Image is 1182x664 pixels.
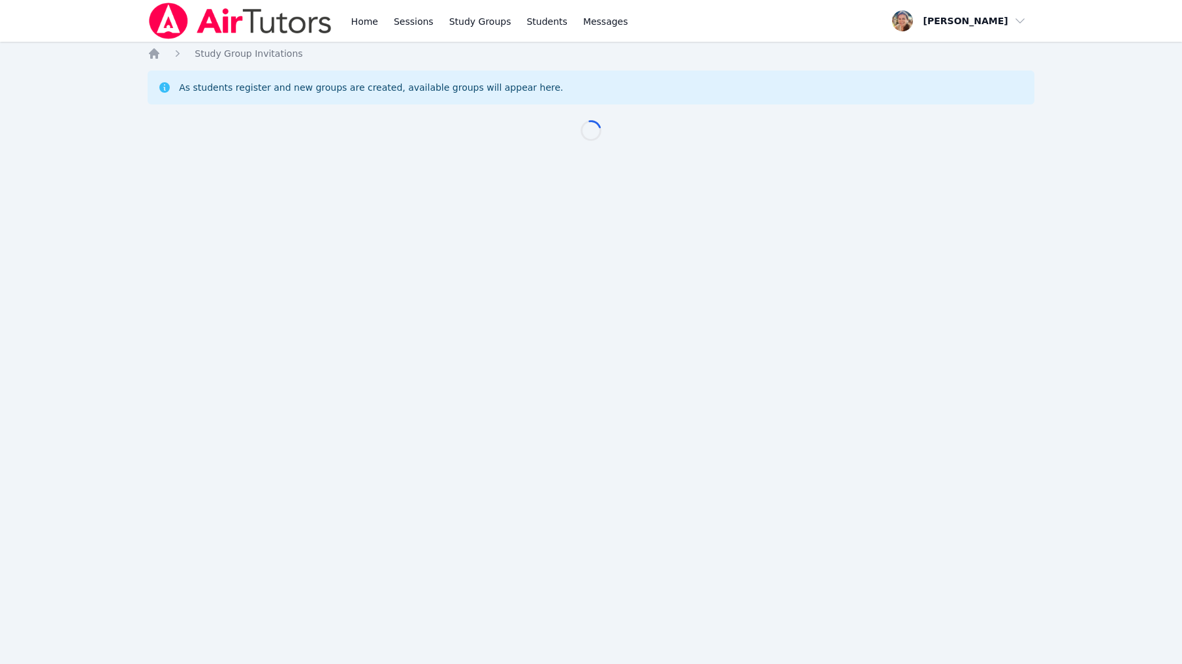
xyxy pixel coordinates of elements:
img: Air Tutors [148,3,332,39]
span: Study Group Invitations [195,48,302,59]
span: Messages [583,15,628,28]
div: As students register and new groups are created, available groups will appear here. [179,81,563,94]
nav: Breadcrumb [148,47,1034,60]
a: Study Group Invitations [195,47,302,60]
